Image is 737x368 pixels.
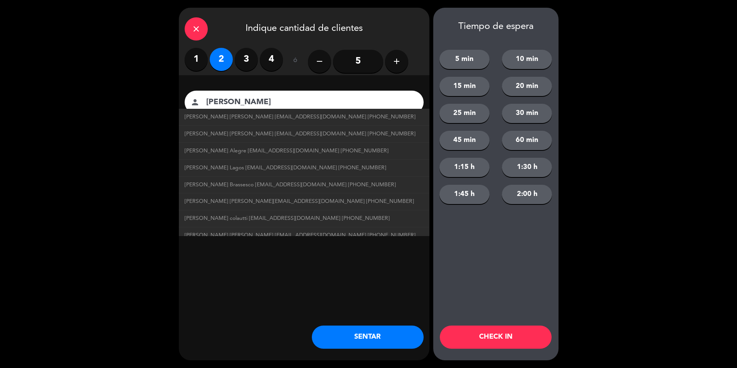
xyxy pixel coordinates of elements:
[502,50,552,69] button: 10 min
[385,50,408,73] button: add
[185,197,414,206] span: [PERSON_NAME] [PERSON_NAME][EMAIL_ADDRESS][DOMAIN_NAME] [PHONE_NUMBER]
[185,130,416,138] span: [PERSON_NAME] [PERSON_NAME] [EMAIL_ADDRESS][DOMAIN_NAME] [PHONE_NUMBER]
[179,8,429,48] div: Indique cantidad de clientes
[185,214,390,223] span: [PERSON_NAME] colautti [EMAIL_ADDRESS][DOMAIN_NAME] [PHONE_NUMBER]
[502,104,552,123] button: 30 min
[439,131,490,150] button: 45 min
[235,48,258,71] label: 3
[315,57,324,66] i: remove
[439,104,490,123] button: 25 min
[439,185,490,204] button: 1:45 h
[185,231,416,240] span: [PERSON_NAME] [PERSON_NAME] [EMAIL_ADDRESS][DOMAIN_NAME] [PHONE_NUMBER]
[260,48,283,71] label: 4
[502,158,552,177] button: 1:30 h
[439,50,490,69] button: 5 min
[205,96,414,109] input: Nombre del cliente
[185,164,386,172] span: [PERSON_NAME] Lagos [EMAIL_ADDRESS][DOMAIN_NAME] [PHONE_NUMBER]
[283,48,308,75] div: ó
[308,50,331,73] button: remove
[312,326,424,349] button: SENTAR
[185,48,208,71] label: 1
[192,24,201,34] i: close
[185,113,416,122] span: [PERSON_NAME] [PERSON_NAME] [EMAIL_ADDRESS][DOMAIN_NAME] [PHONE_NUMBER]
[439,77,490,96] button: 15 min
[502,185,552,204] button: 2:00 h
[433,21,559,32] div: Tiempo de espera
[392,57,401,66] i: add
[502,77,552,96] button: 20 min
[210,48,233,71] label: 2
[440,326,552,349] button: CHECK IN
[190,98,200,107] i: person
[185,181,396,189] span: [PERSON_NAME] Brassesco [EMAIL_ADDRESS][DOMAIN_NAME] [PHONE_NUMBER]
[439,158,490,177] button: 1:15 h
[185,147,389,155] span: [PERSON_NAME] Alegre [EMAIL_ADDRESS][DOMAIN_NAME] [PHONE_NUMBER]
[502,131,552,150] button: 60 min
